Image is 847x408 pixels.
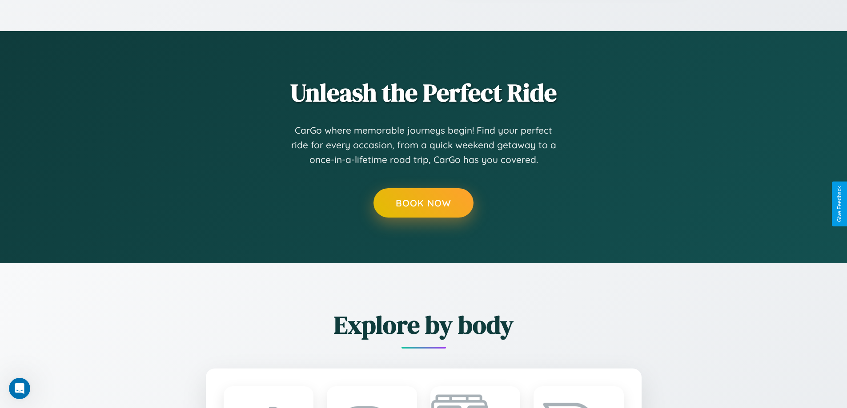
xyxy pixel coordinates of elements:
[157,308,690,342] h2: Explore by body
[9,378,30,399] iframe: Intercom live chat
[157,75,690,110] h2: Unleash the Perfect Ride
[373,188,474,218] button: Book Now
[290,123,557,167] p: CarGo where memorable journeys begin! Find your perfect ride for every occasion, from a quick wee...
[836,186,843,222] div: Give Feedback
